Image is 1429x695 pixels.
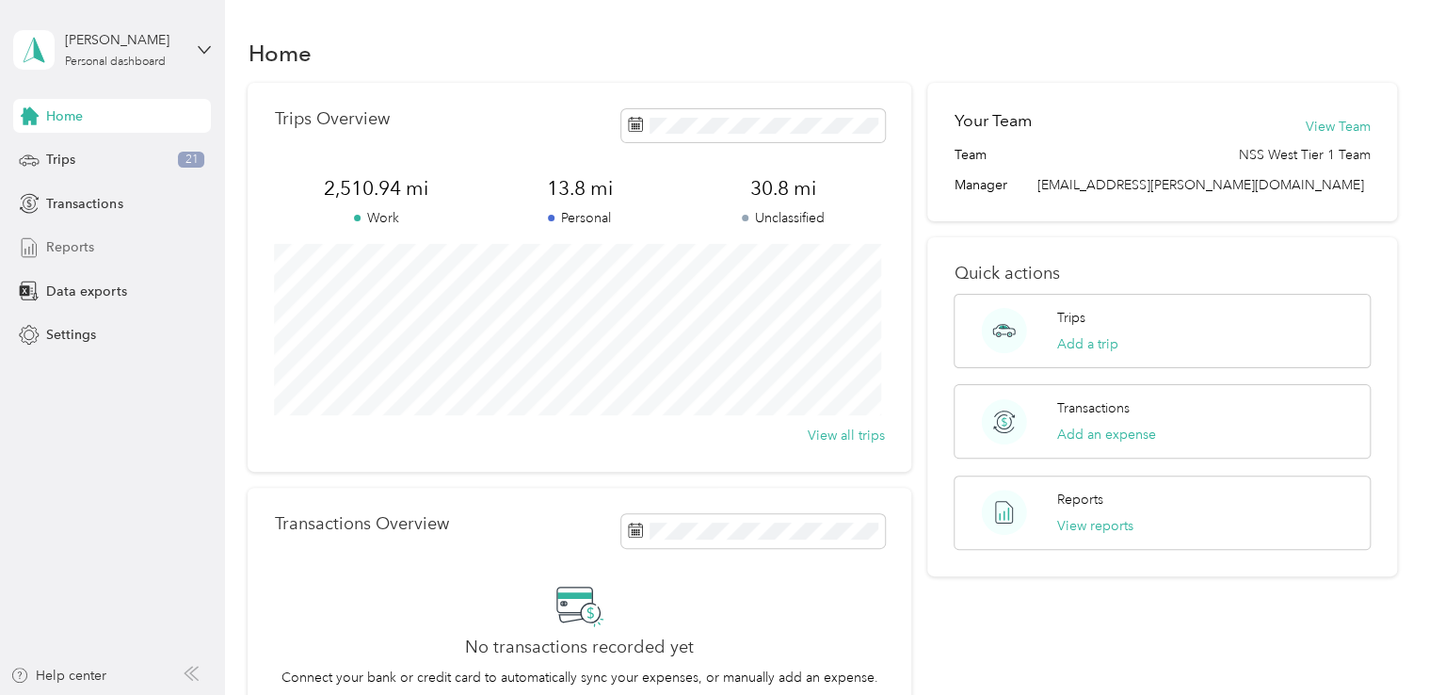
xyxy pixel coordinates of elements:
p: Transactions Overview [274,514,448,534]
span: 2,510.94 mi [274,175,477,202]
h2: No transactions recorded yet [465,638,694,657]
h1: Home [248,43,311,63]
p: Trips [1057,308,1085,328]
span: Trips [46,150,75,170]
span: Manager [954,175,1006,195]
button: View Team [1306,117,1371,137]
div: [PERSON_NAME] [65,30,183,50]
button: Add a trip [1057,334,1118,354]
span: Settings [46,325,96,345]
p: Trips Overview [274,109,389,129]
p: Transactions [1057,398,1130,418]
span: 13.8 mi [478,175,682,202]
button: Add an expense [1057,425,1156,444]
button: View all trips [808,426,885,445]
span: [EMAIL_ADDRESS][PERSON_NAME][DOMAIN_NAME] [1037,177,1364,193]
button: Help center [10,666,106,686]
span: Data exports [46,282,126,301]
p: Connect your bank or credit card to automatically sync your expenses, or manually add an expense. [281,668,878,687]
p: Reports [1057,490,1103,509]
span: Home [46,106,83,126]
p: Personal [478,208,682,228]
span: NSS West Tier 1 Team [1239,145,1371,165]
span: Transactions [46,194,122,214]
iframe: Everlance-gr Chat Button Frame [1324,590,1429,695]
span: Team [954,145,986,165]
span: Reports [46,237,94,257]
p: Quick actions [954,264,1370,283]
h2: Your Team [954,109,1031,133]
span: 30.8 mi [682,175,885,202]
button: View reports [1057,516,1133,536]
p: Work [274,208,477,228]
div: Personal dashboard [65,57,166,68]
p: Unclassified [682,208,885,228]
span: 21 [178,152,204,169]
